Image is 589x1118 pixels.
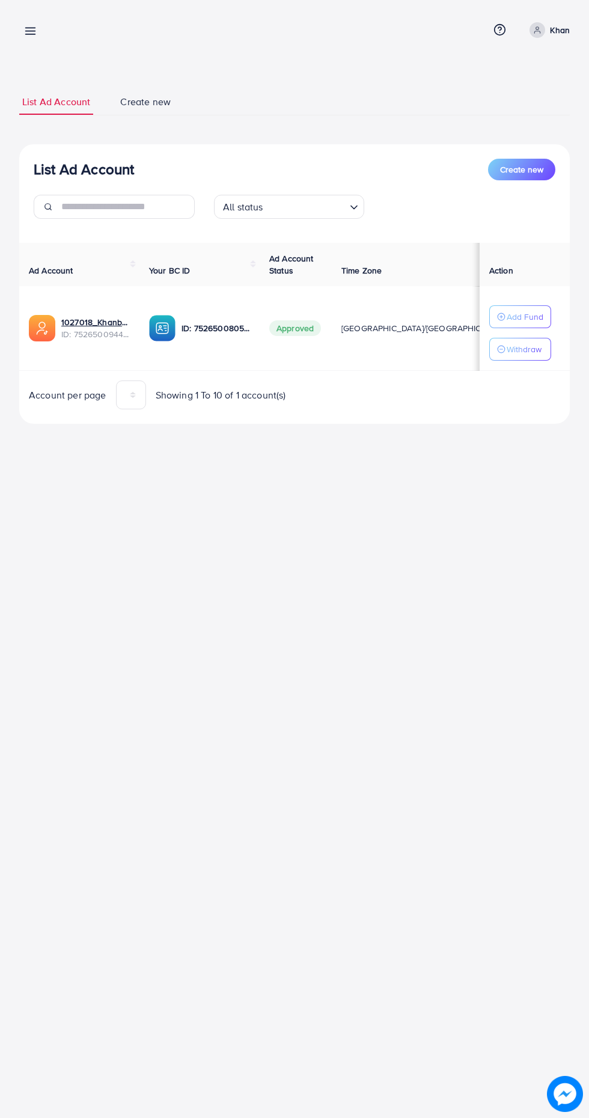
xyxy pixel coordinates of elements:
[500,163,543,176] span: Create new
[489,264,513,276] span: Action
[507,342,542,356] p: Withdraw
[61,316,130,341] div: <span class='underline'>1027018_Khanbhia_1752400071646</span></br>7526500944935256080
[341,322,508,334] span: [GEOGRAPHIC_DATA]/[GEOGRAPHIC_DATA]
[547,1076,583,1112] img: image
[489,338,551,361] button: Withdraw
[22,95,90,109] span: List Ad Account
[525,22,570,38] a: Khan
[29,315,55,341] img: ic-ads-acc.e4c84228.svg
[489,305,551,328] button: Add Fund
[550,23,570,37] p: Khan
[29,264,73,276] span: Ad Account
[29,388,106,402] span: Account per page
[149,315,175,341] img: ic-ba-acc.ded83a64.svg
[221,198,266,216] span: All status
[149,264,191,276] span: Your BC ID
[214,195,364,219] div: Search for option
[267,196,345,216] input: Search for option
[341,264,382,276] span: Time Zone
[269,320,321,336] span: Approved
[488,159,555,180] button: Create new
[269,252,314,276] span: Ad Account Status
[156,388,286,402] span: Showing 1 To 10 of 1 account(s)
[61,328,130,340] span: ID: 7526500944935256080
[507,310,543,324] p: Add Fund
[34,160,134,178] h3: List Ad Account
[61,316,130,328] a: 1027018_Khanbhia_1752400071646
[120,95,171,109] span: Create new
[182,321,250,335] p: ID: 7526500805902909457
